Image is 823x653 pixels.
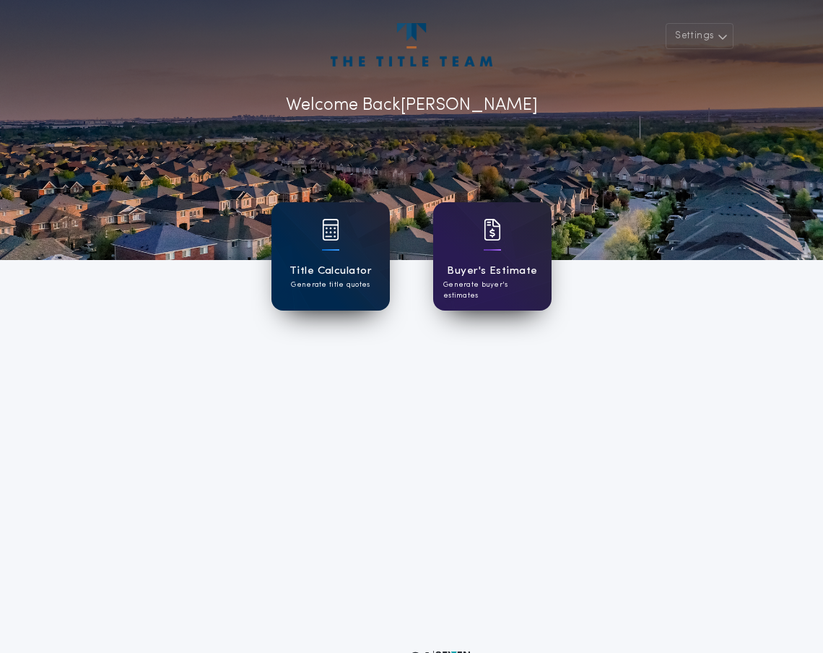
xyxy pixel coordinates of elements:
[484,219,501,241] img: card icon
[331,23,492,66] img: account-logo
[291,280,370,290] p: Generate title quotes
[322,219,339,241] img: card icon
[666,23,733,49] button: Settings
[433,202,552,311] a: card iconBuyer's EstimateGenerate buyer's estimates
[443,280,541,301] p: Generate buyer's estimates
[286,92,538,118] p: Welcome Back [PERSON_NAME]
[289,263,372,280] h1: Title Calculator
[447,263,537,280] h1: Buyer's Estimate
[271,202,390,311] a: card iconTitle CalculatorGenerate title quotes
